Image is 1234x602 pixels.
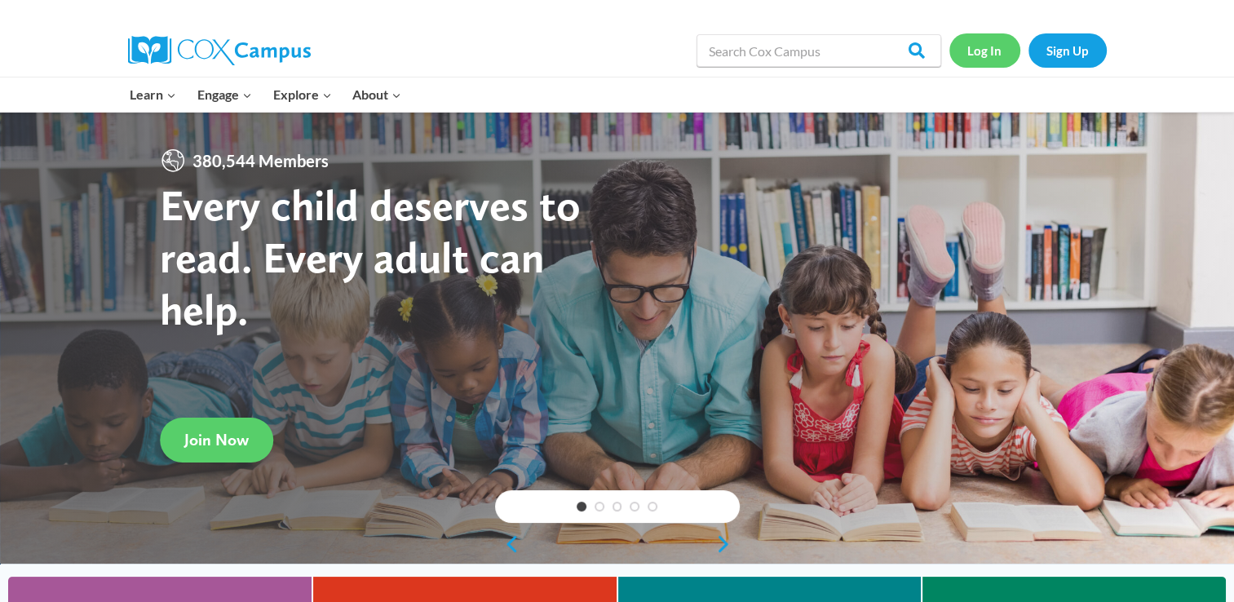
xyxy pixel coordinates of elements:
[715,534,740,554] a: next
[949,33,1107,67] nav: Secondary Navigation
[342,77,412,112] button: Child menu of About
[186,148,335,174] span: 380,544 Members
[495,528,740,560] div: content slider buttons
[1028,33,1107,67] a: Sign Up
[630,502,639,511] a: 4
[187,77,263,112] button: Child menu of Engage
[120,77,188,112] button: Child menu of Learn
[697,34,941,67] input: Search Cox Campus
[648,502,657,511] a: 5
[160,179,581,334] strong: Every child deserves to read. Every adult can help.
[120,77,412,112] nav: Primary Navigation
[613,502,622,511] a: 3
[595,502,604,511] a: 2
[495,534,520,554] a: previous
[577,502,586,511] a: 1
[160,418,273,463] a: Join Now
[184,430,249,449] span: Join Now
[128,36,311,65] img: Cox Campus
[263,77,343,112] button: Child menu of Explore
[949,33,1020,67] a: Log In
